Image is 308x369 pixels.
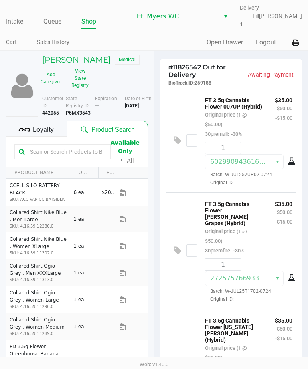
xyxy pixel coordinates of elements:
[115,55,140,65] span: Medical
[277,105,292,111] small: $50.00
[42,55,111,65] h5: [PERSON_NAME]
[43,16,61,27] a: Queue
[275,199,292,207] p: $35.00
[229,131,242,137] span: -30%
[70,259,98,286] td: 1 ea
[70,167,98,179] th: ON HAND
[168,80,195,86] span: BioTrack ID:
[33,125,54,135] span: Loyalty
[116,157,127,164] span: ᛫
[205,112,247,127] small: Original price (1 @ $50.00)
[205,228,247,244] small: Original price (1 @ $50.00)
[168,63,173,71] span: #
[205,288,271,294] span: Batch: W-JUL25T1702-0724
[127,157,134,165] button: All
[10,331,67,337] p: SKU: 4.16.59.11289.0
[42,110,59,116] b: 442055
[66,110,91,116] b: P5MX3543
[6,259,70,286] td: Collared Shirt Ogio Grey , Men XXXLarge
[70,179,98,206] td: 6 ea
[205,296,292,303] span: Original ID:
[6,232,70,259] td: Collared Shirt Nike Blue , Women XLarge
[205,172,272,177] span: Batch: W-JUL257UP02-0724
[6,179,70,206] td: CCELL SILO BATTERY BLACK
[275,335,292,341] small: -$15.00
[6,16,23,27] a: Intake
[66,96,89,109] span: State Registry ID
[10,304,67,310] p: SKU: 4.16.59.11290.0
[42,96,63,109] span: Customer ID
[240,4,259,29] span: Delivery Till 1
[275,95,292,103] p: $35.00
[70,206,98,232] td: 1 ea
[70,313,98,340] td: 1 ea
[275,115,292,121] small: -$15.00
[277,326,292,332] small: $50.00
[70,232,98,259] td: 1 ea
[137,12,215,21] span: Ft. Myers WC
[35,68,66,88] button: Add Caregiver
[10,250,67,256] p: SKU: 4.16.59.11302.0
[91,125,135,135] span: Product Search
[220,9,231,24] button: Select
[205,345,247,361] small: Original price (1 @ $50.00)
[195,80,211,86] span: 259188
[205,179,292,186] span: Original ID:
[102,189,119,195] span: $20.00
[140,361,168,367] span: Web: v1.40.0
[70,286,98,313] td: 1 ea
[6,167,70,179] th: PRODUCT NAME
[6,37,17,47] a: Cart
[10,223,67,229] p: SKU: 4.16.59.12280.0
[259,12,302,20] span: [PERSON_NAME]
[98,167,120,179] th: PRICE
[275,315,292,324] p: $35.00
[205,315,263,343] p: FT 3.5g Cannabis Flower [US_STATE][PERSON_NAME] (Hybrid)
[6,286,70,313] td: Collared Shirt Ogio Grey , Women Large
[6,313,70,340] td: Collared Shirt Ogio Grey , Women Medium
[125,103,139,109] b: [DATE]
[277,209,292,215] small: $50.00
[125,96,152,101] span: Date of Birth
[37,37,69,47] a: Sales History
[81,16,96,27] a: Shop
[27,146,106,158] input: Scan or Search Products to Begin
[95,103,99,109] b: --
[231,248,244,254] span: -30%
[6,206,70,232] td: Collared Shirt Nike Blue , Men Large
[95,96,117,101] span: Expiration
[231,71,294,79] p: Awaiting Payment
[275,219,292,225] small: -$15.00
[256,38,276,47] button: Logout
[205,248,244,254] small: 30premfire:
[10,277,67,283] p: SKU: 4.16.59.11313.0
[66,65,89,92] button: View State Registry
[205,199,263,226] p: FT 3.5g Cannabis Flower [PERSON_NAME] Grapes (Hybrid)
[205,95,263,110] p: FT 3.5g Cannabis Flower 007UP (Hybrid)
[168,63,226,79] span: 11826542 Out for Delivery
[207,38,243,47] button: Open Drawer
[205,131,242,137] small: 30premall:
[10,196,67,202] p: SKU: ACC-VAP-CC-BATSIBLK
